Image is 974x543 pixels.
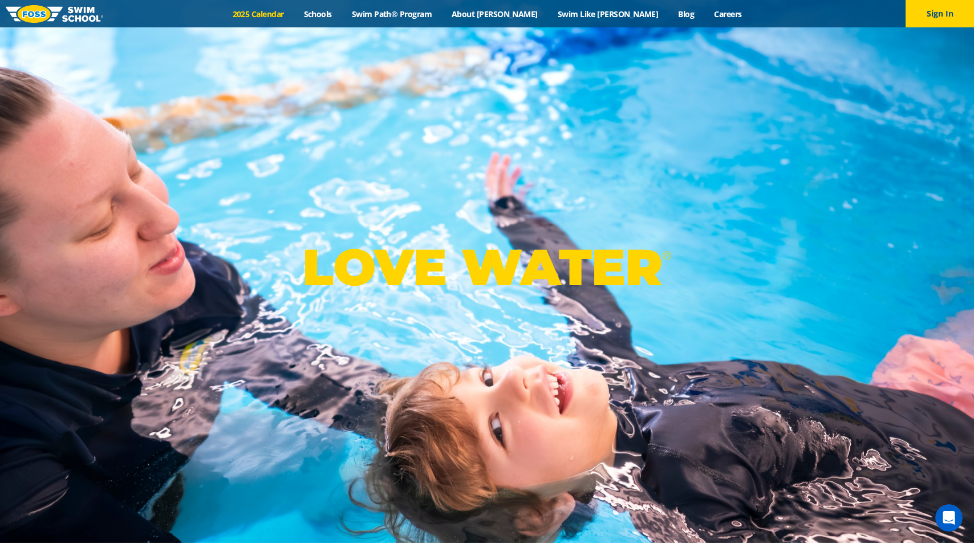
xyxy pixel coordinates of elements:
[302,237,671,298] p: LOVE WATER
[704,9,752,19] a: Careers
[442,9,548,19] a: About [PERSON_NAME]
[294,9,342,19] a: Schools
[222,9,294,19] a: 2025 Calendar
[547,9,668,19] a: Swim Like [PERSON_NAME]
[668,9,704,19] a: Blog
[342,9,441,19] a: Swim Path® Program
[935,504,963,532] iframe: Intercom live chat
[662,248,671,262] sup: ®
[6,5,103,23] img: FOSS Swim School Logo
